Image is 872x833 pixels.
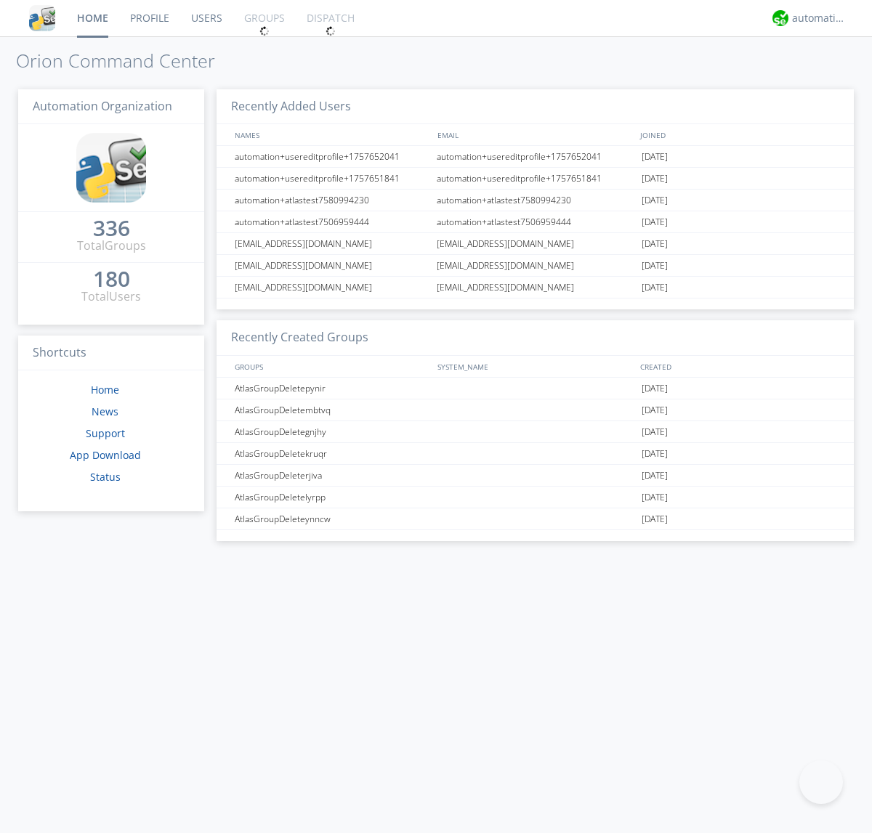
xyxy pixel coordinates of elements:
span: [DATE] [642,421,668,443]
a: Status [90,470,121,484]
div: AtlasGroupDeletepynir [231,378,432,399]
span: [DATE] [642,190,668,211]
h3: Shortcuts [18,336,204,371]
span: [DATE] [642,465,668,487]
span: [DATE] [642,168,668,190]
div: [EMAIL_ADDRESS][DOMAIN_NAME] [433,277,638,298]
div: automation+atlastest7580994230 [433,190,638,211]
a: AtlasGroupDeleteynncw[DATE] [217,508,854,530]
a: automation+atlastest7580994230automation+atlastest7580994230[DATE] [217,190,854,211]
span: [DATE] [642,487,668,508]
a: [EMAIL_ADDRESS][DOMAIN_NAME][EMAIL_ADDRESS][DOMAIN_NAME][DATE] [217,277,854,298]
div: automation+atlastest7506959444 [231,211,432,232]
span: [DATE] [642,233,668,255]
a: AtlasGroupDeleterjiva[DATE] [217,465,854,487]
a: 336 [93,221,130,237]
div: [EMAIL_ADDRESS][DOMAIN_NAME] [231,255,432,276]
div: EMAIL [434,124,637,145]
span: [DATE] [642,146,668,168]
span: [DATE] [642,255,668,277]
div: AtlasGroupDeletekruqr [231,443,432,464]
div: AtlasGroupDeleteynncw [231,508,432,529]
span: [DATE] [642,508,668,530]
a: Home [91,383,119,397]
div: JOINED [637,124,840,145]
div: automation+atlastest7580994230 [231,190,432,211]
a: AtlasGroupDeletembtvq[DATE] [217,399,854,421]
span: [DATE] [642,443,668,465]
a: automation+usereditprofile+1757651841automation+usereditprofile+1757651841[DATE] [217,168,854,190]
div: AtlasGroupDeletegnjhy [231,421,432,442]
span: [DATE] [642,399,668,421]
span: [DATE] [642,211,668,233]
a: 180 [93,272,130,288]
a: AtlasGroupDeletelyrpp[DATE] [217,487,854,508]
a: App Download [70,448,141,462]
span: [DATE] [642,277,668,298]
div: Total Users [81,288,141,305]
a: AtlasGroupDeletekruqr[DATE] [217,443,854,465]
div: AtlasGroupDeletembtvq [231,399,432,420]
a: AtlasGroupDeletepynir[DATE] [217,378,854,399]
img: spin.svg [326,26,336,36]
div: automation+usereditprofile+1757652041 [231,146,432,167]
div: GROUPS [231,356,430,377]
img: cddb5a64eb264b2086981ab96f4c1ba7 [29,5,55,31]
h3: Recently Created Groups [217,320,854,356]
a: AtlasGroupDeletegnjhy[DATE] [217,421,854,443]
span: Automation Organization [33,98,172,114]
img: cddb5a64eb264b2086981ab96f4c1ba7 [76,133,146,203]
div: [EMAIL_ADDRESS][DOMAIN_NAME] [231,277,432,298]
div: [EMAIL_ADDRESS][DOMAIN_NAME] [231,233,432,254]
div: 336 [93,221,130,235]
a: News [92,405,118,418]
div: CREATED [637,356,840,377]
a: automation+atlastest7506959444automation+atlastest7506959444[DATE] [217,211,854,233]
iframe: Toggle Customer Support [799,760,843,804]
a: [EMAIL_ADDRESS][DOMAIN_NAME][EMAIL_ADDRESS][DOMAIN_NAME][DATE] [217,233,854,255]
div: Total Groups [77,237,146,254]
a: Support [86,426,125,440]
span: [DATE] [642,378,668,399]
div: automation+atlastest7506959444 [433,211,638,232]
img: spin.svg [259,26,270,36]
div: automation+usereditprofile+1757651841 [231,168,432,189]
div: [EMAIL_ADDRESS][DOMAIN_NAME] [433,233,638,254]
div: NAMES [231,124,430,145]
div: AtlasGroupDeleterjiva [231,465,432,486]
a: [EMAIL_ADDRESS][DOMAIN_NAME][EMAIL_ADDRESS][DOMAIN_NAME][DATE] [217,255,854,277]
h3: Recently Added Users [217,89,854,125]
div: [EMAIL_ADDRESS][DOMAIN_NAME] [433,255,638,276]
a: automation+usereditprofile+1757652041automation+usereditprofile+1757652041[DATE] [217,146,854,168]
div: SYSTEM_NAME [434,356,637,377]
div: automation+usereditprofile+1757651841 [433,168,638,189]
div: 180 [93,272,130,286]
img: d2d01cd9b4174d08988066c6d424eccd [772,10,788,26]
div: AtlasGroupDeletelyrpp [231,487,432,508]
div: automation+atlas [792,11,847,25]
div: automation+usereditprofile+1757652041 [433,146,638,167]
